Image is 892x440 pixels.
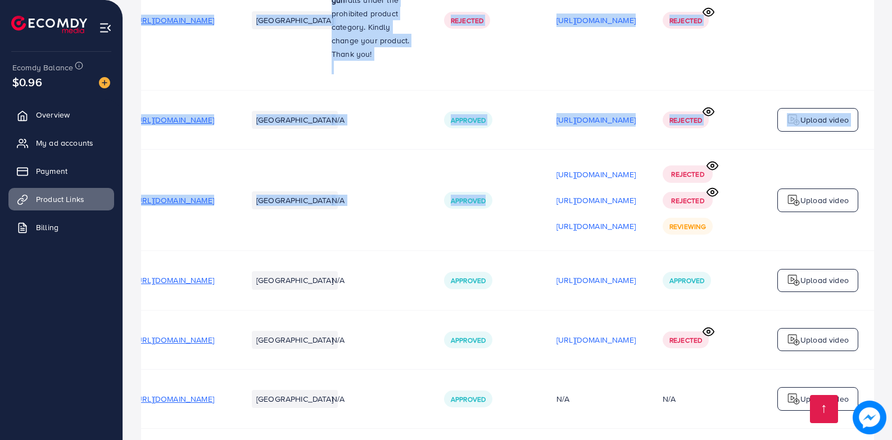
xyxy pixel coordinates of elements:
[800,113,849,127] p: Upload video
[135,195,214,206] span: [URL][DOMAIN_NAME]
[252,271,338,289] li: [GEOGRAPHIC_DATA]
[11,16,87,33] img: logo
[332,334,345,345] span: N/A
[36,109,70,120] span: Overview
[787,392,800,406] img: logo
[332,275,345,286] span: N/A
[252,11,338,29] li: [GEOGRAPHIC_DATA]
[36,137,93,149] span: My ad accounts
[332,114,345,125] span: N/A
[556,273,636,287] p: [URL][DOMAIN_NAME]
[135,114,214,125] span: [URL][DOMAIN_NAME]
[556,393,636,405] div: N/A
[252,191,338,209] li: [GEOGRAPHIC_DATA]
[669,335,702,345] span: Rejected
[669,222,706,231] span: Reviewing
[36,194,84,205] span: Product Links
[556,113,636,127] p: [URL][DOMAIN_NAME]
[556,333,636,347] p: [URL][DOMAIN_NAME]
[135,334,214,345] span: [URL][DOMAIN_NAME]
[671,196,704,205] span: Rejected
[669,115,702,125] span: Rejected
[663,393,676,405] div: N/A
[787,333,800,347] img: logo
[669,16,702,25] span: Rejected
[99,21,112,34] img: menu
[8,132,114,154] a: My ad accounts
[853,401,886,434] img: image
[669,276,704,285] span: Approved
[800,194,849,207] p: Upload video
[332,393,345,405] span: N/A
[135,15,214,26] span: [URL][DOMAIN_NAME]
[800,273,849,287] p: Upload video
[135,275,214,286] span: [URL][DOMAIN_NAME]
[36,165,67,177] span: Payment
[451,394,486,404] span: Approved
[451,335,486,345] span: Approved
[556,14,636,27] p: [URL][DOMAIN_NAME]
[8,104,114,126] a: Overview
[451,16,483,25] span: Rejected
[787,273,800,287] img: logo
[8,216,114,239] a: Billing
[451,196,486,205] span: Approved
[12,74,42,90] span: $0.96
[252,331,338,349] li: [GEOGRAPHIC_DATA]
[135,393,214,405] span: [URL][DOMAIN_NAME]
[332,195,345,206] span: N/A
[451,276,486,285] span: Approved
[800,333,849,347] p: Upload video
[252,111,338,129] li: [GEOGRAPHIC_DATA]
[99,77,110,88] img: image
[8,160,114,182] a: Payment
[800,392,849,406] p: Upload video
[787,113,800,127] img: logo
[252,390,338,408] li: [GEOGRAPHIC_DATA]
[556,168,636,181] p: [URL][DOMAIN_NAME]
[36,222,58,233] span: Billing
[787,194,800,207] img: logo
[556,219,636,233] p: [URL][DOMAIN_NAME]
[671,169,704,179] span: Rejected
[556,194,636,207] p: [URL][DOMAIN_NAME]
[8,188,114,210] a: Product Links
[451,115,486,125] span: Approved
[12,62,73,73] span: Ecomdy Balance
